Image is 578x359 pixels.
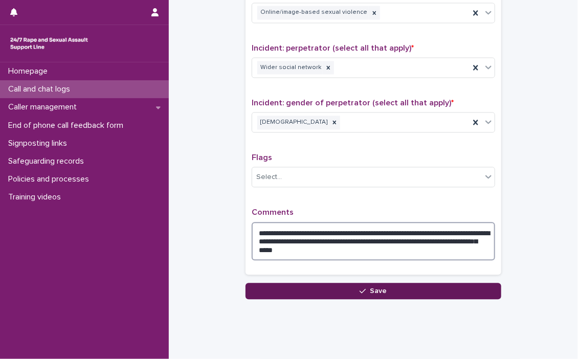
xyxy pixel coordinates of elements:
[252,153,272,162] span: Flags
[256,172,282,183] div: Select...
[257,6,369,19] div: Online/image-based sexual violence
[4,84,78,94] p: Call and chat logs
[4,139,75,148] p: Signposting links
[4,121,131,130] p: End of phone call feedback form
[4,192,69,202] p: Training videos
[4,156,92,166] p: Safeguarding records
[252,44,414,52] span: Incident: perpetrator (select all that apply)
[246,283,501,299] button: Save
[4,66,56,76] p: Homepage
[370,287,387,295] span: Save
[4,174,97,184] p: Policies and processes
[257,116,329,129] div: [DEMOGRAPHIC_DATA]
[4,102,85,112] p: Caller management
[252,208,294,216] span: Comments
[8,33,90,54] img: rhQMoQhaT3yELyF149Cw
[252,99,454,107] span: Incident: gender of perpetrator (select all that apply)
[257,61,323,75] div: Wider social network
